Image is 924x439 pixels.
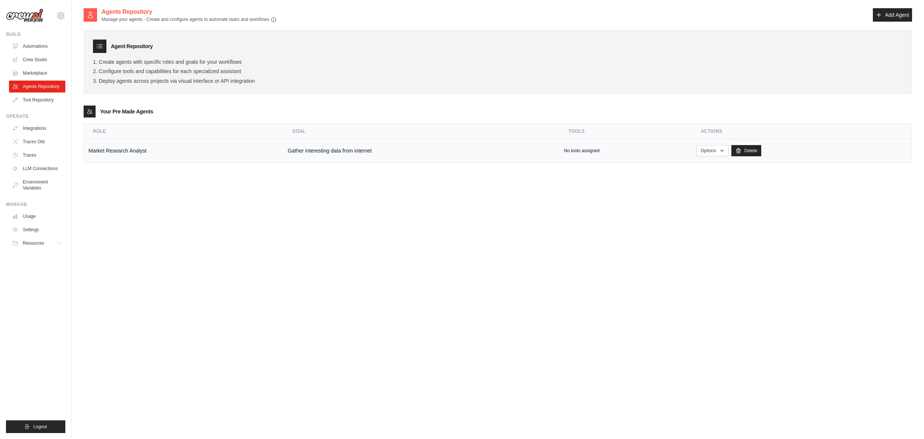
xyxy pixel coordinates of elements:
li: Create agents with specific roles and goals for your workflows [93,59,903,66]
td: Gather interesting data from internet [283,139,560,163]
a: Delete [731,145,762,156]
li: Deploy agents across projects via visual interface or API integration [93,78,903,85]
th: Goal [283,124,560,139]
span: Logout [33,424,47,430]
a: Traces [9,149,65,161]
div: Manage [6,201,65,207]
h2: Agents Repository [102,7,277,16]
th: Actions [692,124,912,139]
a: Integrations [9,122,65,134]
a: Marketplace [9,67,65,79]
div: Operate [6,113,65,119]
h3: Your Pre Made Agents [100,108,153,115]
button: Resources [9,237,65,249]
a: Settings [9,224,65,236]
a: Agents Repository [9,81,65,92]
button: Options [696,145,728,156]
td: Market Research Analyst [84,139,283,163]
button: Logout [6,420,65,433]
a: Usage [9,210,65,222]
p: Manage your agents - Create and configure agents to automate tasks and workflows [102,16,277,23]
p: No tools assigned [564,148,600,154]
a: Tool Repository [9,94,65,106]
img: Logo [6,9,43,23]
a: Crew Studio [9,54,65,66]
a: Add Agent [873,8,912,22]
th: Tools [560,124,692,139]
h3: Agent Repository [111,43,153,50]
a: Automations [9,40,65,52]
span: Resources [23,240,44,246]
th: Role [84,124,283,139]
div: Build [6,31,65,37]
a: Environment Variables [9,176,65,194]
a: Traces Old [9,136,65,148]
a: LLM Connections [9,163,65,175]
li: Configure tools and capabilities for each specialized assistant [93,68,903,75]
